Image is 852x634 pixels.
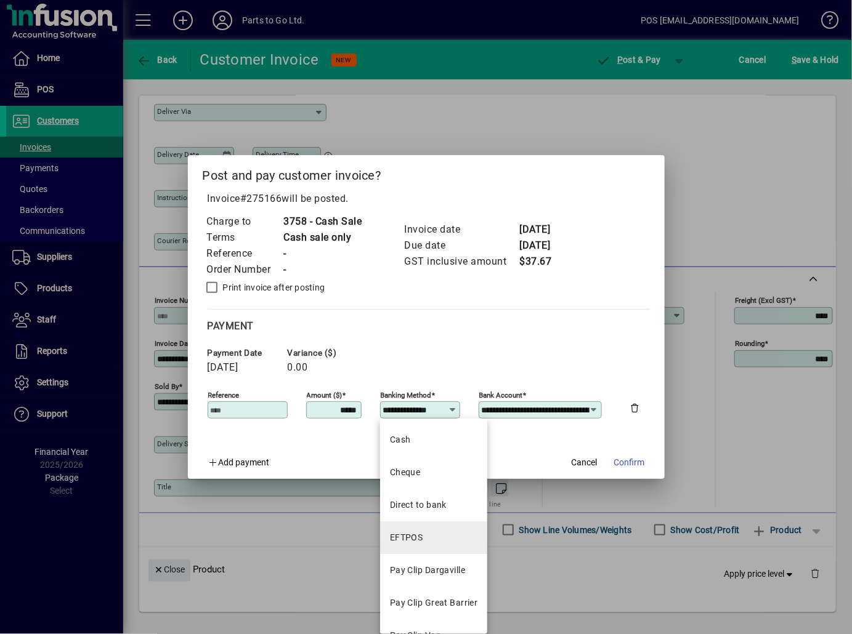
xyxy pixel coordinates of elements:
[283,262,362,278] td: -
[380,554,488,587] mat-option: Pay Clip Dargaville
[380,423,488,456] mat-option: Cash
[208,390,240,399] mat-label: Reference
[283,246,362,262] td: -
[565,452,604,474] button: Cancel
[208,362,238,373] span: [DATE]
[519,254,569,270] td: $37.67
[390,596,478,609] div: Pay Clip Great Barrier
[221,281,325,294] label: Print invoice after posting
[572,456,598,469] span: Cancel
[206,246,283,262] td: Reference
[203,191,650,206] p: Invoice will be posted .
[307,390,343,399] mat-label: Amount ($)
[380,456,488,489] mat-option: Cheque
[519,238,569,254] td: [DATE]
[390,499,447,512] div: Direct to bank
[390,433,411,446] div: Cash
[479,390,523,399] mat-label: Bank Account
[380,587,488,619] mat-option: Pay Clip Great Barrier
[203,452,275,474] button: Add payment
[218,457,269,467] span: Add payment
[519,222,569,238] td: [DATE]
[380,521,488,554] mat-option: EFTPOS
[390,531,423,544] div: EFTPOS
[283,214,362,230] td: 3758 - Cash Sale
[614,456,645,469] span: Confirm
[390,466,421,479] div: Cheque
[208,348,282,358] span: Payment date
[390,564,465,577] div: Pay Clip Dargaville
[380,489,488,521] mat-option: Direct to bank
[288,348,362,358] span: Variance ($)
[206,230,283,246] td: Terms
[404,238,519,254] td: Due date
[404,254,519,270] td: GST inclusive amount
[240,193,282,204] span: #275166
[283,230,362,246] td: Cash sale only
[188,155,665,191] h2: Post and pay customer invoice?
[206,262,283,278] td: Order Number
[381,390,432,399] mat-label: Banking method
[206,214,283,230] td: Charge to
[609,452,650,474] button: Confirm
[208,320,254,332] span: Payment
[288,362,308,373] span: 0.00
[404,222,519,238] td: Invoice date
